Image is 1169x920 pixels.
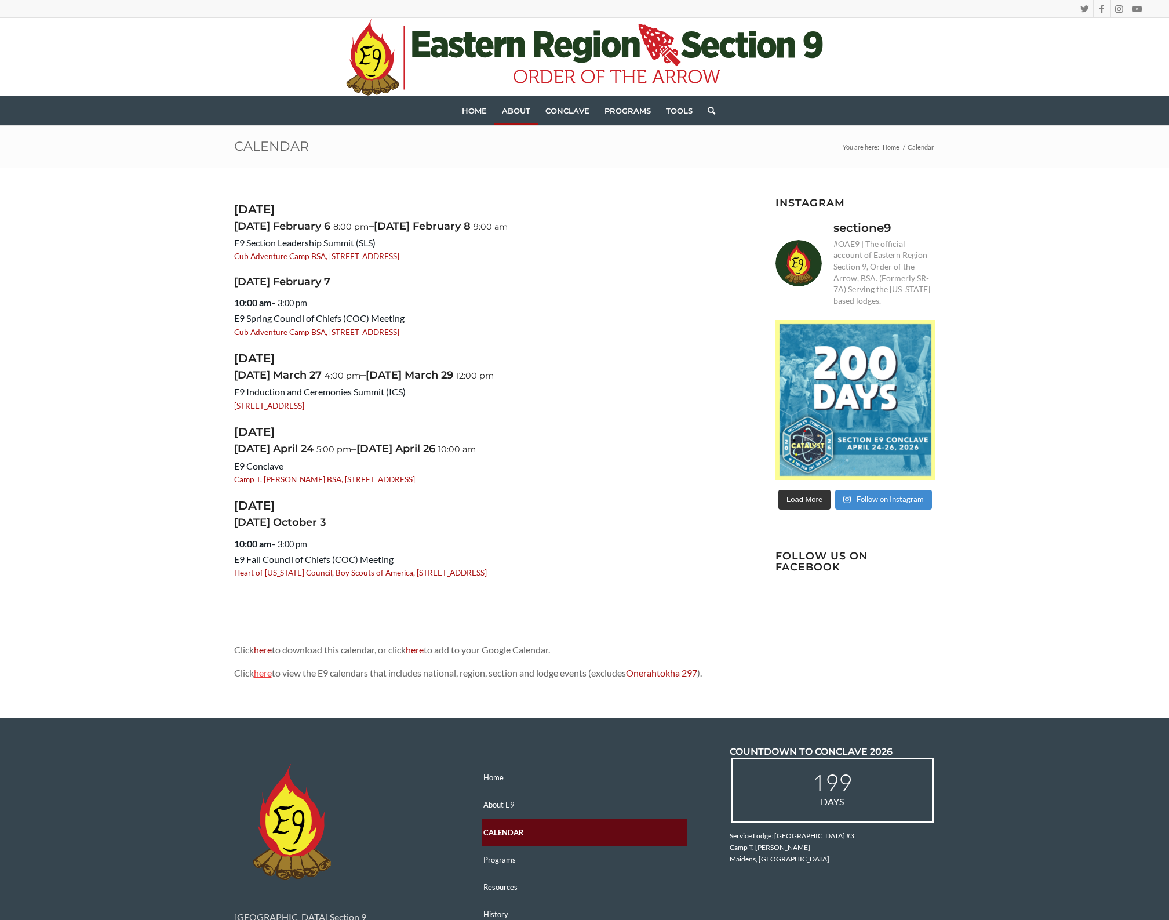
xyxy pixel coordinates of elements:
[234,312,405,323] span: E9 Spring Council of Chiefs (COC) Meeting
[254,667,272,678] a: here
[273,442,298,455] span: April
[881,143,901,151] a: Home
[273,220,321,232] span: February
[843,495,851,504] svg: Instagram
[883,143,899,151] span: Home
[833,220,891,236] h3: sectione9
[604,106,651,115] span: Programs
[234,642,717,657] p: Click to download this calendar, or click to add to your Google Calendar.
[234,252,399,261] a: Cub Adventure Camp BSA, [STREET_ADDRESS]
[482,791,687,819] a: About E9
[234,532,717,552] dt: 10:00 am
[234,203,717,216] h3: [DATE]
[395,442,420,455] span: April
[234,386,406,397] span: E9 Induction and Ceremonies Summit (ICS)
[234,475,415,484] a: Camp T. [PERSON_NAME] BSA, [STREET_ADDRESS]
[786,495,822,504] span: Load More
[234,220,270,232] span: [DATE]
[324,275,330,288] span: 7
[775,197,935,208] h3: Instagram
[234,290,717,311] dt: 10:00 am
[464,220,471,232] span: 8
[494,96,538,125] a: About
[482,874,687,901] a: Resources
[234,516,270,529] span: [DATE]
[906,143,935,151] span: Calendar
[775,320,935,480] img: We are just 200 days away from the largest Scouting event in Virginia, hosted by Nawakwa 3 at Cam...
[234,666,717,681] p: Click to view the E9 calendars that includes national, region, section and lodge events (excludes ).
[843,143,879,151] span: You are here:
[901,143,906,151] span: /
[456,370,494,382] small: 12:00 pm
[273,369,307,381] span: March
[234,426,717,438] h3: [DATE]
[234,401,304,410] a: [STREET_ADDRESS]
[301,442,314,455] span: 24
[597,96,658,125] a: Programs
[360,369,366,381] span: –
[438,444,476,456] small: 10:00 am
[482,846,687,873] a: Programs
[730,746,893,757] span: COUNTDOWN TO CONCLAVE 2026
[234,460,283,471] span: E9 Conclave
[369,220,374,232] span: –
[273,275,321,288] span: February
[254,644,272,655] a: here
[271,296,307,311] span: – 3:00 pm
[271,537,307,552] span: – 3:00 pm
[835,490,932,510] a: Instagram Follow on Instagram
[441,369,453,381] span: 29
[234,328,399,337] a: Cub Adventure Camp BSA, [STREET_ADDRESS]
[833,238,935,307] p: #OAE9 | The official account of Eastern Region Section 9, Order of the Arrow, BSA. (Formerly SR-7...
[405,369,438,381] span: March
[775,550,935,573] h3: Follow us on Facebook
[234,352,717,365] h3: [DATE]
[744,771,921,794] span: 199
[324,220,330,232] span: 6
[857,494,924,504] span: Follow on Instagram
[234,369,270,381] span: [DATE]
[423,442,435,455] span: 26
[234,568,487,577] a: Heart of [US_STATE] Council, Boy Scouts of America, [STREET_ADDRESS]
[273,516,317,529] span: October
[320,516,326,529] span: 3
[234,237,376,248] span: E9 Section Leadership Summit (SLS)
[366,369,402,381] span: [DATE]
[482,819,687,846] a: Calendar
[454,96,494,125] a: Home
[234,554,394,565] span: E9 Fall Council of Chiefs (COC) Meeting
[775,577,1065,652] iframe: fb:page Facebook Social Plugin
[325,370,360,382] small: 4:00 pm
[351,442,356,455] span: –
[700,96,715,125] a: Search
[406,644,424,655] a: here
[482,764,687,791] a: Home
[730,831,854,863] span: Service Lodge: [GEOGRAPHIC_DATA] #3 Camp T. [PERSON_NAME] Maidens, [GEOGRAPHIC_DATA]
[333,221,369,233] small: 8:00 pm
[502,106,530,115] span: About
[666,106,693,115] span: Tools
[775,220,935,307] a: sectione9 #OAE9 | The official account of Eastern Region Section 9, Order of the Arrow, BSA. (For...
[234,138,309,154] a: Calendar
[413,220,461,232] span: February
[658,96,700,125] a: Tools
[462,106,487,115] span: Home
[744,794,921,809] span: Days
[316,444,351,456] small: 5:00 pm
[374,220,410,232] span: [DATE]
[234,275,270,288] span: [DATE]
[545,106,589,115] span: Conclave
[234,442,270,455] span: [DATE]
[474,221,508,233] small: 9:00 am
[356,442,392,455] span: [DATE]
[309,369,322,381] span: 27
[538,96,597,125] a: Conclave
[778,490,831,510] button: Load More
[626,667,697,678] a: Onerahtokha 297
[234,499,717,512] h3: [DATE]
